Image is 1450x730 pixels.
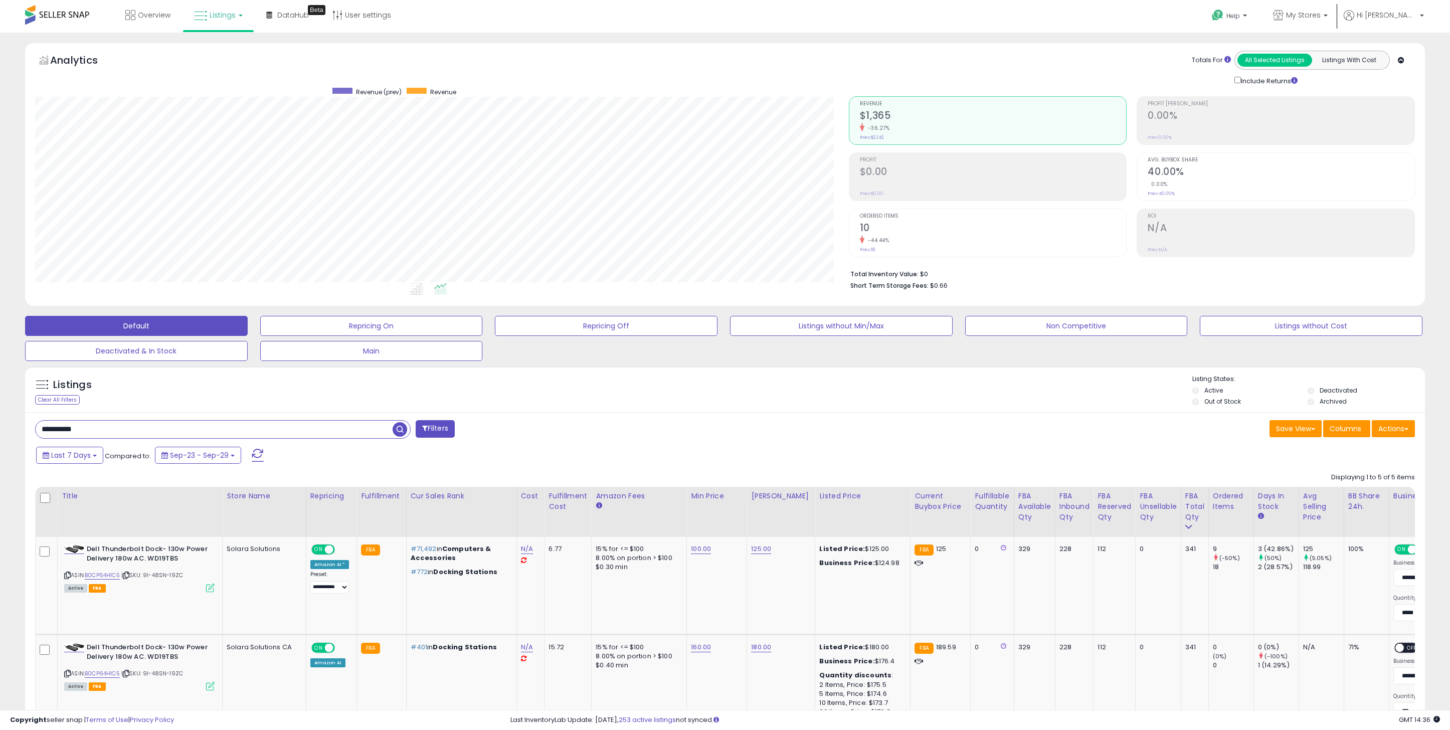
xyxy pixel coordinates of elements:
[1320,386,1357,395] label: Deactivated
[53,378,92,392] h5: Listings
[35,395,80,405] div: Clear All Filters
[819,491,906,501] div: Listed Price
[819,643,902,652] div: $180.00
[1372,420,1415,437] button: Actions
[596,491,682,501] div: Amazon Fees
[1219,554,1240,562] small: (-50%)
[1185,544,1201,554] div: 341
[430,88,456,96] span: Revenue
[975,544,1006,554] div: 0
[860,157,1127,163] span: Profit
[411,568,509,577] p: in
[691,491,743,501] div: Min Price
[819,680,902,689] div: 2 Items, Price: $175.5
[730,316,953,336] button: Listings without Min/Max
[64,643,215,689] div: ASIN:
[549,643,584,652] div: 15.72
[864,237,889,244] small: -44.44%
[510,715,1440,725] div: Last InventoryLab Update: [DATE], not synced.
[819,671,902,680] div: :
[549,491,587,512] div: Fulfillment Cost
[64,643,84,652] img: 21inZZad3wL._SL40_.jpg
[819,657,902,666] div: $176.4
[691,544,711,554] a: 100.00
[1258,563,1299,572] div: 2 (28.57%)
[1264,554,1282,562] small: (50%)
[1148,101,1414,107] span: Profit [PERSON_NAME]
[411,567,428,577] span: #772
[1399,715,1440,724] span: 2025-10-8 14:36 GMT
[356,88,402,96] span: Revenue (prev)
[433,642,496,652] span: Docking Stations
[819,698,902,707] div: 10 Items, Price: $173.7
[1270,420,1322,437] button: Save View
[1303,563,1344,572] div: 118.99
[860,110,1127,123] h2: $1,365
[308,5,325,15] div: Tooltip anchor
[10,715,174,725] div: seller snap | |
[596,544,679,554] div: 15% for <= $100
[170,450,229,460] span: Sep-23 - Sep-29
[1258,661,1299,670] div: 1 (14.29%)
[64,584,87,593] span: All listings currently available for purchase on Amazon
[64,545,84,554] img: 21inZZad3wL._SL40_.jpg
[751,642,771,652] a: 180.00
[1140,643,1173,652] div: 0
[1357,10,1417,20] span: Hi [PERSON_NAME]
[411,544,437,554] span: #71,492
[1303,643,1336,652] div: N/A
[1323,420,1370,437] button: Columns
[819,670,891,680] b: Quantity discounts
[1098,643,1128,652] div: 112
[1148,191,1175,197] small: Prev: 40.00%
[819,559,902,568] div: $124.98
[312,545,325,554] span: ON
[51,450,91,460] span: Last 7 Days
[521,642,533,652] a: N/A
[850,267,1407,279] li: $0
[1211,9,1224,22] i: Get Help
[915,544,933,556] small: FBA
[1227,75,1310,86] div: Include Returns
[1348,544,1381,554] div: 100%
[819,642,865,652] b: Listed Price:
[1213,643,1253,652] div: 0
[1148,214,1414,219] span: ROI
[62,491,218,501] div: Title
[819,689,902,698] div: 5 Items, Price: $174.6
[1148,247,1167,253] small: Prev: N/A
[210,10,236,20] span: Listings
[1310,554,1332,562] small: (5.05%)
[310,491,353,501] div: Repricing
[416,420,455,438] button: Filters
[1059,544,1086,554] div: 228
[1264,652,1288,660] small: (-100%)
[1098,544,1128,554] div: 112
[1140,491,1177,522] div: FBA Unsellable Qty
[819,558,874,568] b: Business Price:
[596,563,679,572] div: $0.30 min
[227,643,298,652] div: Solara Solutions CA
[89,584,106,593] span: FBA
[86,715,128,724] a: Terms of Use
[1018,491,1051,522] div: FBA Available Qty
[936,642,956,652] span: 189.59
[1059,643,1086,652] div: 228
[310,560,349,569] div: Amazon AI *
[975,491,1009,512] div: Fulfillable Quantity
[1213,491,1249,512] div: Ordered Items
[1344,10,1424,33] a: Hi [PERSON_NAME]
[819,656,874,666] b: Business Price:
[333,545,349,554] span: OFF
[1348,491,1385,512] div: BB Share 24h.
[691,642,711,652] a: 160.00
[596,643,679,652] div: 15% for <= $100
[1303,491,1340,522] div: Avg Selling Price
[361,643,380,654] small: FBA
[1258,643,1299,652] div: 0 (0%)
[121,669,183,677] span: | SKU: 9I-48SN-19ZC
[1059,491,1090,522] div: FBA inbound Qty
[915,643,933,654] small: FBA
[850,281,929,290] b: Short Term Storage Fees:
[277,10,309,20] span: DataHub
